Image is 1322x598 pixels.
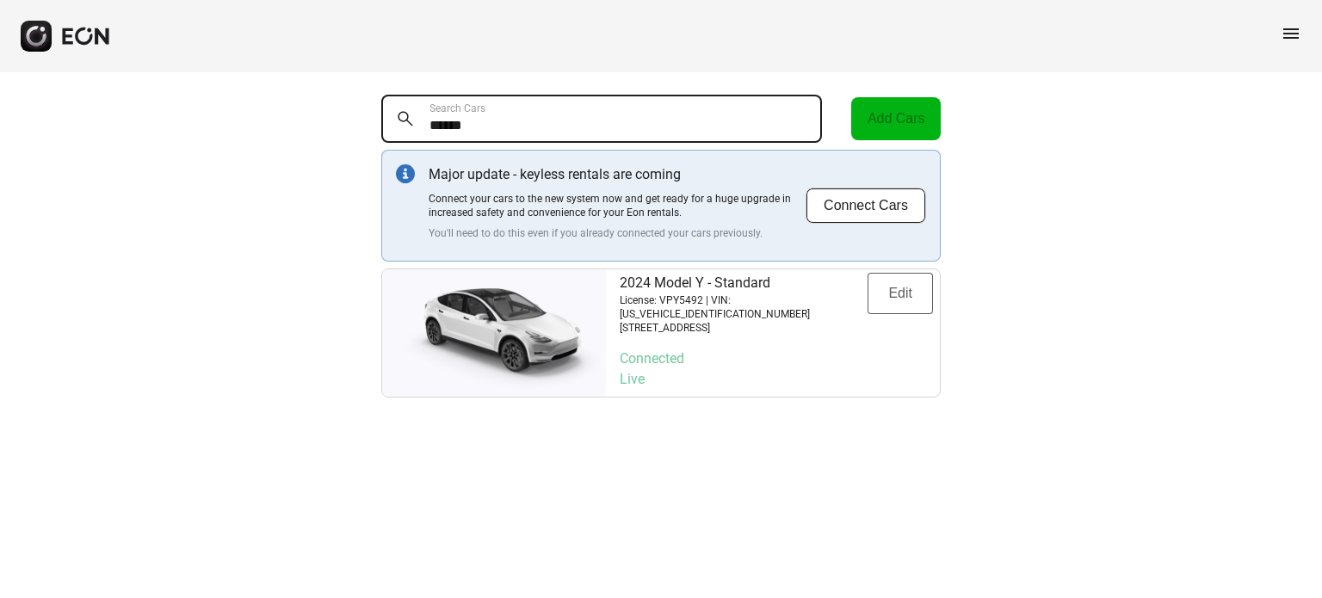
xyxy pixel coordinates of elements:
[396,164,415,183] img: info
[620,273,868,293] p: 2024 Model Y - Standard
[429,164,806,185] p: Major update - keyless rentals are coming
[1281,23,1301,44] span: menu
[620,321,868,335] p: [STREET_ADDRESS]
[868,273,933,314] button: Edit
[806,188,926,224] button: Connect Cars
[429,102,485,115] label: Search Cars
[429,226,806,240] p: You'll need to do this even if you already connected your cars previously.
[382,277,606,389] img: car
[620,293,868,321] p: License: VPY5492 | VIN: [US_VEHICLE_IDENTIFICATION_NUMBER]
[620,369,933,390] p: Live
[620,348,933,369] p: Connected
[429,192,806,219] p: Connect your cars to the new system now and get ready for a huge upgrade in increased safety and ...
